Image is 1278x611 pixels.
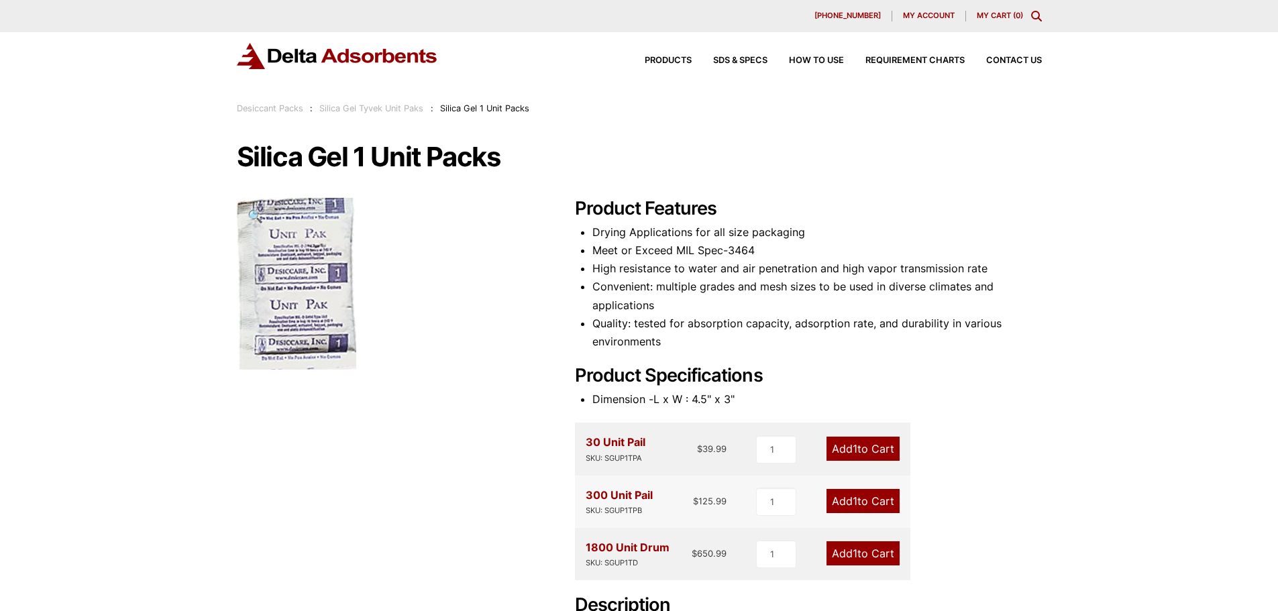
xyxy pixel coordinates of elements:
[853,494,857,508] span: 1
[986,56,1042,65] span: Contact Us
[977,11,1023,20] a: My Cart (0)
[693,496,727,506] bdi: 125.99
[237,198,274,235] a: View full-screen image gallery
[827,489,900,513] a: Add1to Cart
[319,103,423,113] a: Silica Gel Tyvek Unit Paks
[814,12,881,19] span: [PHONE_NUMBER]
[692,548,727,559] bdi: 650.99
[1016,11,1020,20] span: 0
[713,56,767,65] span: SDS & SPECS
[892,11,966,21] a: My account
[592,241,1042,260] li: Meet or Exceed MIL Spec-3464
[853,442,857,455] span: 1
[865,56,965,65] span: Requirement Charts
[693,496,698,506] span: $
[237,103,303,113] a: Desiccant Packs
[586,433,645,464] div: 30 Unit Pail
[592,278,1042,314] li: Convenient: multiple grades and mesh sizes to be used in diverse climates and applications
[586,539,670,569] div: 1800 Unit Drum
[1031,11,1042,21] div: Toggle Modal Content
[789,56,844,65] span: How to Use
[804,11,892,21] a: [PHONE_NUMBER]
[586,504,653,517] div: SKU: SGUP1TPB
[592,223,1042,241] li: Drying Applications for all size packaging
[853,547,857,560] span: 1
[623,56,692,65] a: Products
[586,452,645,465] div: SKU: SGUP1TPA
[431,103,433,113] span: :
[697,443,702,454] span: $
[692,56,767,65] a: SDS & SPECS
[592,260,1042,278] li: High resistance to water and air penetration and high vapor transmission rate
[586,486,653,517] div: 300 Unit Pail
[440,103,529,113] span: Silica Gel 1 Unit Packs
[237,43,438,69] img: Delta Adsorbents
[903,12,955,19] span: My account
[592,315,1042,351] li: Quality: tested for absorption capacity, adsorption rate, and durability in various environments
[965,56,1042,65] a: Contact Us
[827,541,900,565] a: Add1to Cart
[592,390,1042,408] li: Dimension -L x W : 4.5" x 3"
[237,143,1042,171] h1: Silica Gel 1 Unit Packs
[586,557,670,569] div: SKU: SGUP1TD
[248,209,263,223] span: 🔍
[575,198,1042,220] h2: Product Features
[692,548,697,559] span: $
[827,437,900,461] a: Add1to Cart
[575,365,1042,387] h2: Product Specifications
[645,56,692,65] span: Products
[844,56,965,65] a: Requirement Charts
[767,56,844,65] a: How to Use
[697,443,727,454] bdi: 39.99
[310,103,313,113] span: :
[237,198,356,370] img: Silica Gel 1 Unit Packs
